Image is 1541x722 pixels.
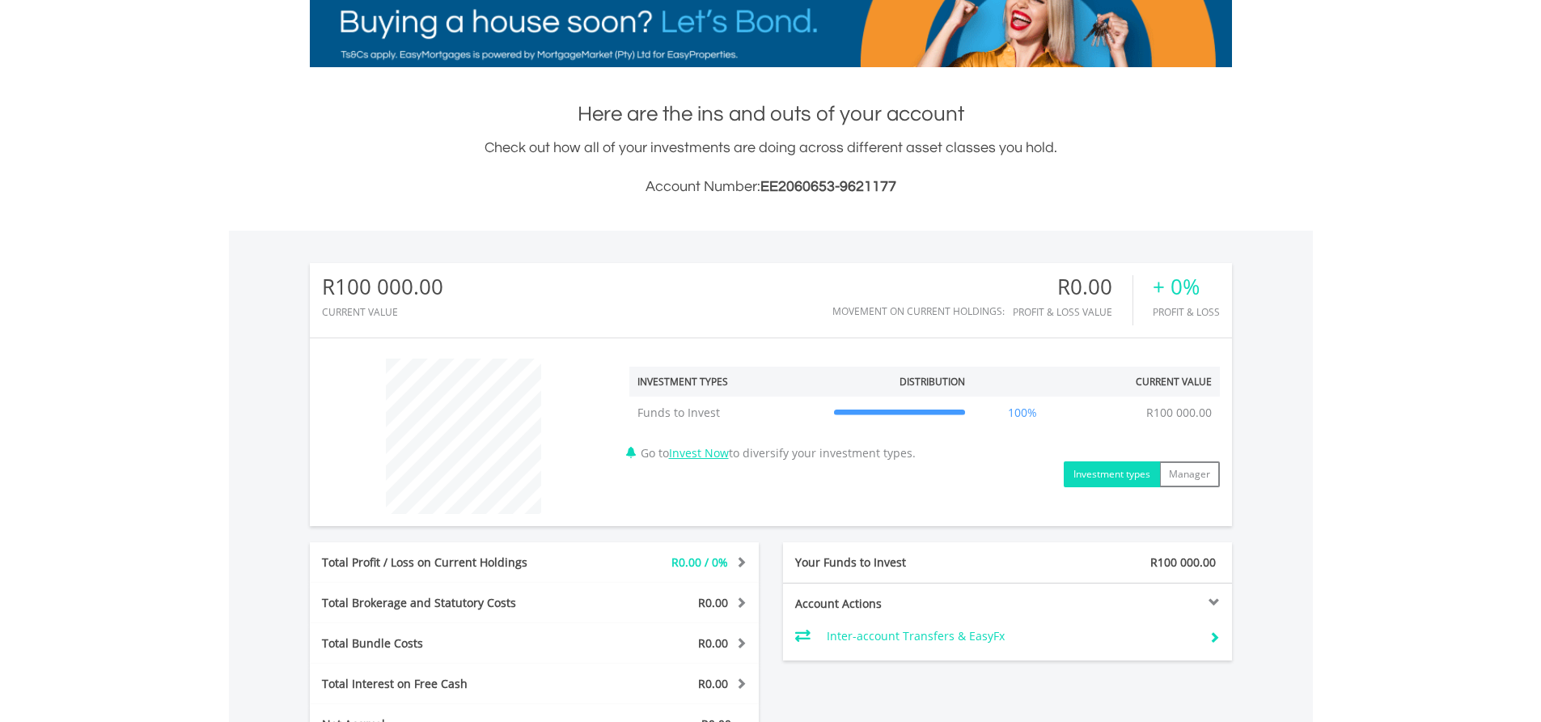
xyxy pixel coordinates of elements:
[900,375,965,389] div: Distribution
[698,635,728,651] span: R0.00
[1072,367,1220,397] th: Current Value
[1013,307,1132,317] div: Profit & Loss Value
[783,596,1008,612] div: Account Actions
[1153,307,1220,317] div: Profit & Loss
[322,307,443,317] div: CURRENT VALUE
[1150,554,1216,570] span: R100 000.00
[310,137,1232,198] div: Check out how all of your investments are doing across different asset classes you hold.
[671,554,728,570] span: R0.00 / 0%
[698,595,728,610] span: R0.00
[973,397,1072,429] td: 100%
[322,275,443,299] div: R100 000.00
[310,176,1232,198] h3: Account Number:
[310,100,1232,129] h1: Here are the ins and outs of your account
[832,306,1005,316] div: Movement on Current Holdings:
[760,179,896,194] span: EE2060653-9621177
[310,676,572,692] div: Total Interest on Free Cash
[1159,461,1220,487] button: Manager
[617,350,1232,487] div: Go to to diversify your investment types.
[310,595,572,611] div: Total Brokerage and Statutory Costs
[1138,397,1220,429] td: R100 000.00
[310,554,572,571] div: Total Profit / Loss on Current Holdings
[783,554,1008,571] div: Your Funds to Invest
[1064,461,1160,487] button: Investment types
[698,676,728,691] span: R0.00
[629,367,826,397] th: Investment types
[669,445,729,461] a: Invest Now
[629,397,826,429] td: Funds to Invest
[827,624,1196,648] td: Inter-account Transfers & EasyFx
[1153,275,1220,299] div: + 0%
[310,635,572,652] div: Total Bundle Costs
[1013,275,1132,299] div: R0.00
